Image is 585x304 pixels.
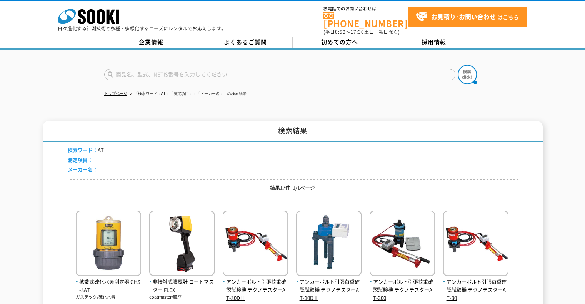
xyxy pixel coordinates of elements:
p: 日々進化する計測技術と多種・多様化するニーズにレンタルでお応えします。 [58,26,226,31]
a: アンカーボルト引張荷重確認試験機 テクノテスターAT-30DⅡ [223,270,288,302]
a: アンカーボルト引張荷重確認試験機 テクノテスターAT-10DⅡ [296,270,362,302]
span: 17:30 [350,28,364,35]
span: はこちら [416,11,519,23]
p: 結果17件 1/1ページ [68,184,518,192]
a: よくあるご質問 [198,37,293,48]
a: アンカーボルト引張荷重確認試験機 テクノテスターAT-30 [443,270,508,302]
span: (平日 ～ 土日、祝日除く) [323,28,400,35]
img: テクノテスターAT-10DⅡ [296,211,362,278]
a: 非接触式膜厚計 コートマスター FLEX [149,270,215,294]
p: coatmaster/膜厚 [149,294,215,301]
img: btn_search.png [458,65,477,84]
span: 初めての方へ [321,38,358,46]
img: GHS-8AT [76,211,141,278]
span: 検索ワード： [68,146,98,153]
span: メーカー名： [68,166,98,173]
a: アンカーボルト引張荷重確認試験機 テクノテスターAT-200 [370,270,435,302]
p: ガステック/硫化水素 [76,294,141,301]
li: AT [68,146,104,154]
span: アンカーボルト引張荷重確認試験機 テクノテスターAT-30 [443,278,508,302]
input: 商品名、型式、NETIS番号を入力してください [104,69,455,80]
a: 拡散式硫化水素測定器 GHS-8AT [76,270,141,294]
a: トップページ [104,91,127,96]
a: お見積り･お問い合わせはこちら [408,7,527,27]
span: アンカーボルト引張荷重確認試験機 テクノテスターAT-30DⅡ [223,278,288,302]
img: テクノテスターAT-200 [370,211,435,278]
li: 「検索ワード：AT」「測定項目：」「メーカー名：」の検索結果 [128,90,247,98]
span: アンカーボルト引張荷重確認試験機 テクノテスターAT-10DⅡ [296,278,362,302]
a: 企業情報 [104,37,198,48]
h1: 検索結果 [43,121,543,142]
a: 採用情報 [387,37,481,48]
img: FLEX [149,211,215,278]
span: 測定項目： [68,156,93,163]
a: [PHONE_NUMBER] [323,12,408,28]
span: 非接触式膜厚計 コートマスター FLEX [149,278,215,294]
span: お電話でのお問い合わせは [323,7,408,11]
strong: お見積り･お問い合わせ [431,12,496,21]
span: 拡散式硫化水素測定器 GHS-8AT [76,278,141,294]
a: 初めての方へ [293,37,387,48]
span: 8:50 [335,28,346,35]
img: テクノテスターAT-30DⅡ [223,211,288,278]
span: アンカーボルト引張荷重確認試験機 テクノテスターAT-200 [370,278,435,302]
img: テクノテスターAT-30 [443,211,508,278]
